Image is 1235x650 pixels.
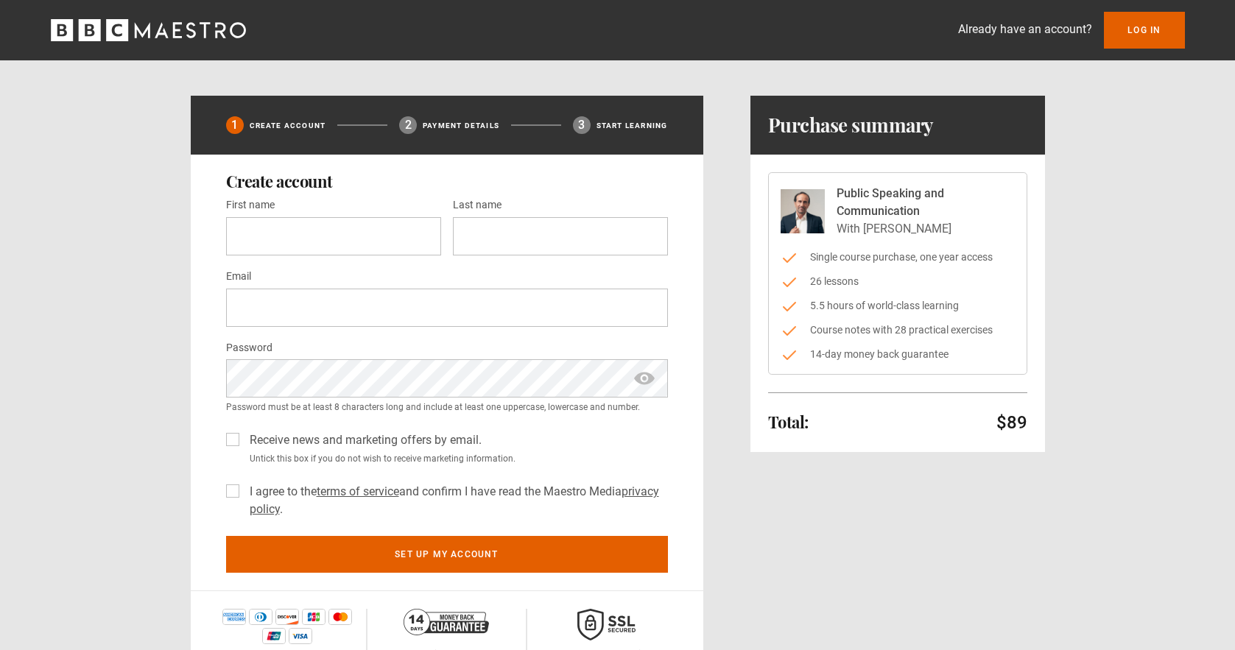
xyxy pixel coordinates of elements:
[781,274,1015,289] li: 26 lessons
[51,19,246,41] svg: BBC Maestro
[597,120,668,131] p: Start learning
[244,431,482,449] label: Receive news and marketing offers by email.
[404,609,489,635] img: 14-day-money-back-guarantee-42d24aedb5115c0ff13b.png
[226,268,251,286] label: Email
[399,116,417,134] div: 2
[768,113,934,137] h1: Purchase summary
[423,120,499,131] p: Payment details
[781,322,1015,338] li: Course notes with 28 practical exercises
[275,609,299,625] img: discover
[244,452,668,465] small: Untick this box if you do not wish to receive marketing information.
[837,220,1015,238] p: With [PERSON_NAME]
[633,359,656,398] span: show password
[226,172,668,190] h2: Create account
[958,21,1092,38] p: Already have an account?
[573,116,591,134] div: 3
[244,483,668,518] label: I agree to the and confirm I have read the Maestro Media .
[226,197,275,214] label: First name
[302,609,326,625] img: jcb
[289,628,312,644] img: visa
[328,609,352,625] img: mastercard
[262,628,286,644] img: unionpay
[996,411,1027,434] p: $89
[453,197,502,214] label: Last name
[781,250,1015,265] li: Single course purchase, one year access
[250,120,326,131] p: Create Account
[1104,12,1184,49] a: Log In
[226,400,668,414] small: Password must be at least 8 characters long and include at least one uppercase, lowercase and num...
[249,609,272,625] img: diners
[226,339,272,357] label: Password
[226,116,244,134] div: 1
[781,298,1015,314] li: 5.5 hours of world-class learning
[781,347,1015,362] li: 14-day money back guarantee
[222,609,246,625] img: amex
[317,484,399,498] a: terms of service
[768,413,809,431] h2: Total:
[837,185,1015,220] p: Public Speaking and Communication
[226,536,668,573] button: Set up my account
